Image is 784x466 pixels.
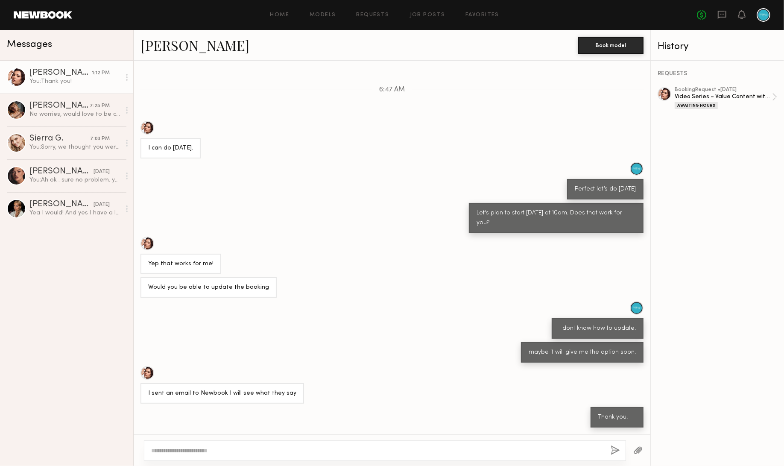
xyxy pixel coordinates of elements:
[529,348,636,358] div: maybe it will give me the option soon.
[148,283,269,293] div: Would you be able to update the booking
[29,69,92,77] div: [PERSON_NAME]
[575,185,636,194] div: Perfect let’s do [DATE]
[7,40,52,50] span: Messages
[477,208,636,228] div: Let’s plan to start [DATE] at 10am. Does that work for you?
[598,413,636,422] div: Thank you!
[148,259,214,269] div: Yep that works for me!
[465,12,499,18] a: Favorites
[29,167,94,176] div: [PERSON_NAME]
[379,86,405,94] span: 6:47 AM
[357,12,389,18] a: Requests
[29,77,120,85] div: You: Thank you!
[29,143,120,151] div: You: Sorry, we thought you weren’t interested. We’ve already hired someone, but we’ll be needing ...
[675,102,718,109] div: Awaiting Hours
[270,12,290,18] a: Home
[90,102,110,110] div: 7:25 PM
[29,110,120,118] div: No worries, would love to be considered in the future. Have a great shoot!
[92,69,110,77] div: 1:12 PM
[29,176,120,184] div: You: Ah ok . sure no problem. yeah pasadena is far.
[94,201,110,209] div: [DATE]
[310,12,336,18] a: Models
[148,389,296,399] div: I sent an email to Newbook I will see what they say
[410,12,445,18] a: Job Posts
[578,37,644,54] button: Book model
[29,209,120,217] div: Yea I would! And yes I have a lot of experience speaking on camera!
[29,135,90,143] div: Sierra G.
[94,168,110,176] div: [DATE]
[559,324,636,334] div: I dont know how to update.
[658,42,777,52] div: History
[148,144,193,153] div: I can do [DATE].
[29,200,94,209] div: [PERSON_NAME]
[578,41,644,48] a: Book model
[140,36,249,54] a: [PERSON_NAME]
[675,87,772,93] div: booking Request • [DATE]
[29,102,90,110] div: [PERSON_NAME]
[675,87,777,109] a: bookingRequest •[DATE]Video Series – Value Content with On-Camera TalentAwaiting Hours
[658,71,777,77] div: REQUESTS
[90,135,110,143] div: 7:03 PM
[675,93,772,101] div: Video Series – Value Content with On-Camera Talent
